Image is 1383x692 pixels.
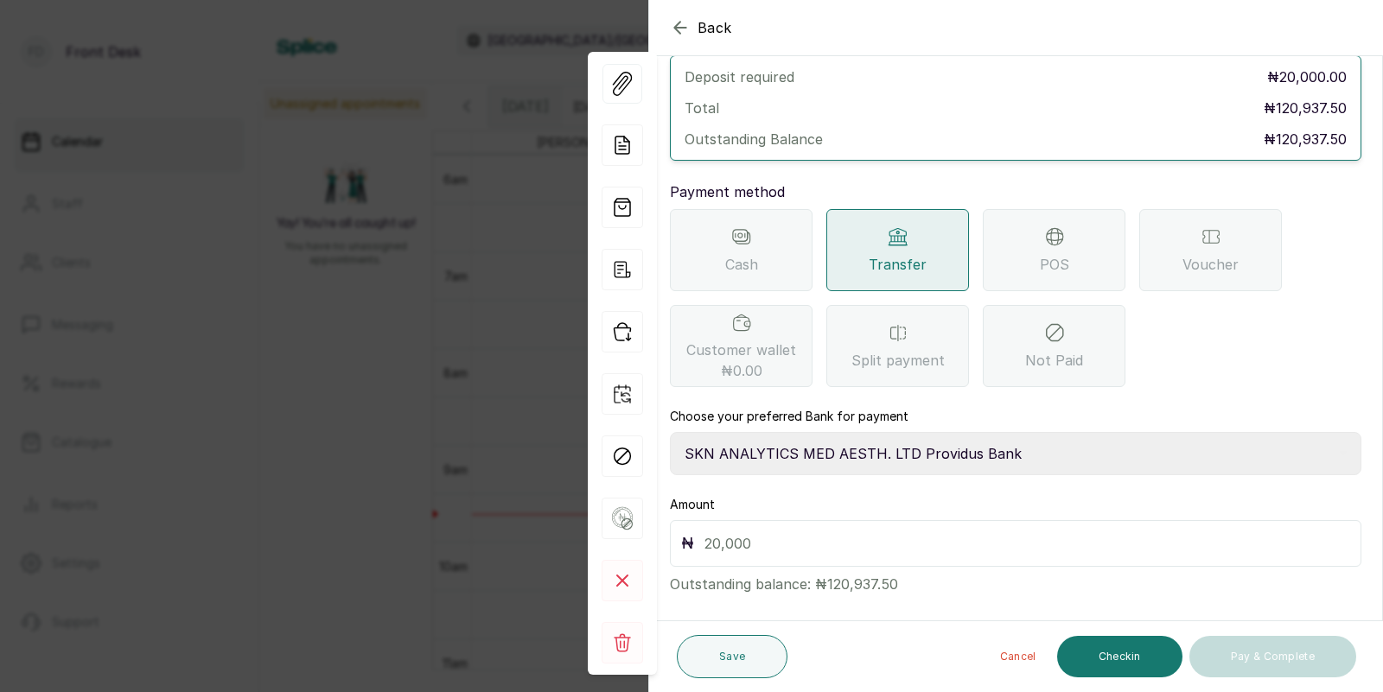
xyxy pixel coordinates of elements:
[1189,636,1356,677] button: Pay & Complete
[670,17,732,38] button: Back
[686,340,796,381] span: Customer wallet
[677,635,787,678] button: Save
[670,181,1361,202] p: Payment method
[986,636,1050,677] button: Cancel
[1264,129,1347,149] p: ₦120,937.50
[698,17,732,38] span: Back
[1182,254,1239,275] span: Voucher
[851,350,945,371] span: Split payment
[670,567,1361,594] p: Outstanding balance: ₦120,937.50
[685,129,823,149] p: Outstanding Balance
[685,67,794,87] p: Deposit required
[685,98,719,118] p: Total
[725,254,758,275] span: Cash
[681,531,694,556] p: ₦
[704,531,1350,556] input: 20,000
[670,496,715,513] label: Amount
[1025,350,1083,371] span: Not Paid
[1040,254,1069,275] span: POS
[1267,67,1347,87] p: ₦20,000.00
[721,360,762,381] span: ₦0.00
[1264,98,1347,118] p: ₦120,937.50
[670,408,908,425] label: Choose your preferred Bank for payment
[1057,636,1182,677] button: Checkin
[869,254,927,275] span: Transfer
